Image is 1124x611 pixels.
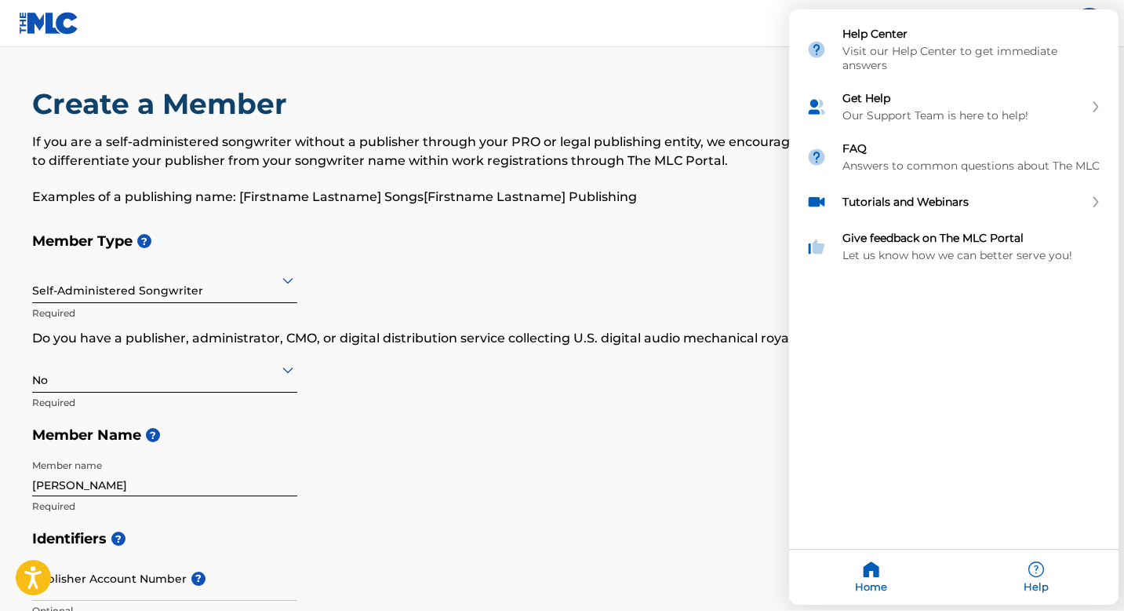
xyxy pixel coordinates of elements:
[789,10,1119,273] div: entering resource center home
[1091,102,1100,113] svg: expand
[789,551,954,606] div: Home
[789,183,1119,222] div: Tutorials and Webinars
[806,40,827,60] img: module icon
[806,148,827,168] img: module icon
[842,159,1101,174] div: Answers to common questions about The MLC
[954,551,1119,606] div: Help
[806,237,827,258] img: module icon
[806,97,827,118] img: module icon
[806,192,827,213] img: module icon
[842,45,1101,73] div: Visit our Help Center to get immediate answers
[789,82,1119,133] div: Get Help
[789,10,1119,273] div: Resource center home modules
[789,18,1119,82] div: Help Center
[842,109,1084,123] div: Our Support Team is here to help!
[842,142,1101,156] div: FAQ
[842,249,1101,263] div: Let us know how we can better serve you!
[1091,197,1100,208] svg: expand
[789,222,1119,273] div: Give feedback on The MLC Portal
[842,232,1101,246] div: Give feedback on The MLC Portal
[789,133,1119,183] div: FAQ
[842,27,1101,42] div: Help Center
[842,196,1084,210] div: Tutorials and Webinars
[842,92,1084,106] div: Get Help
